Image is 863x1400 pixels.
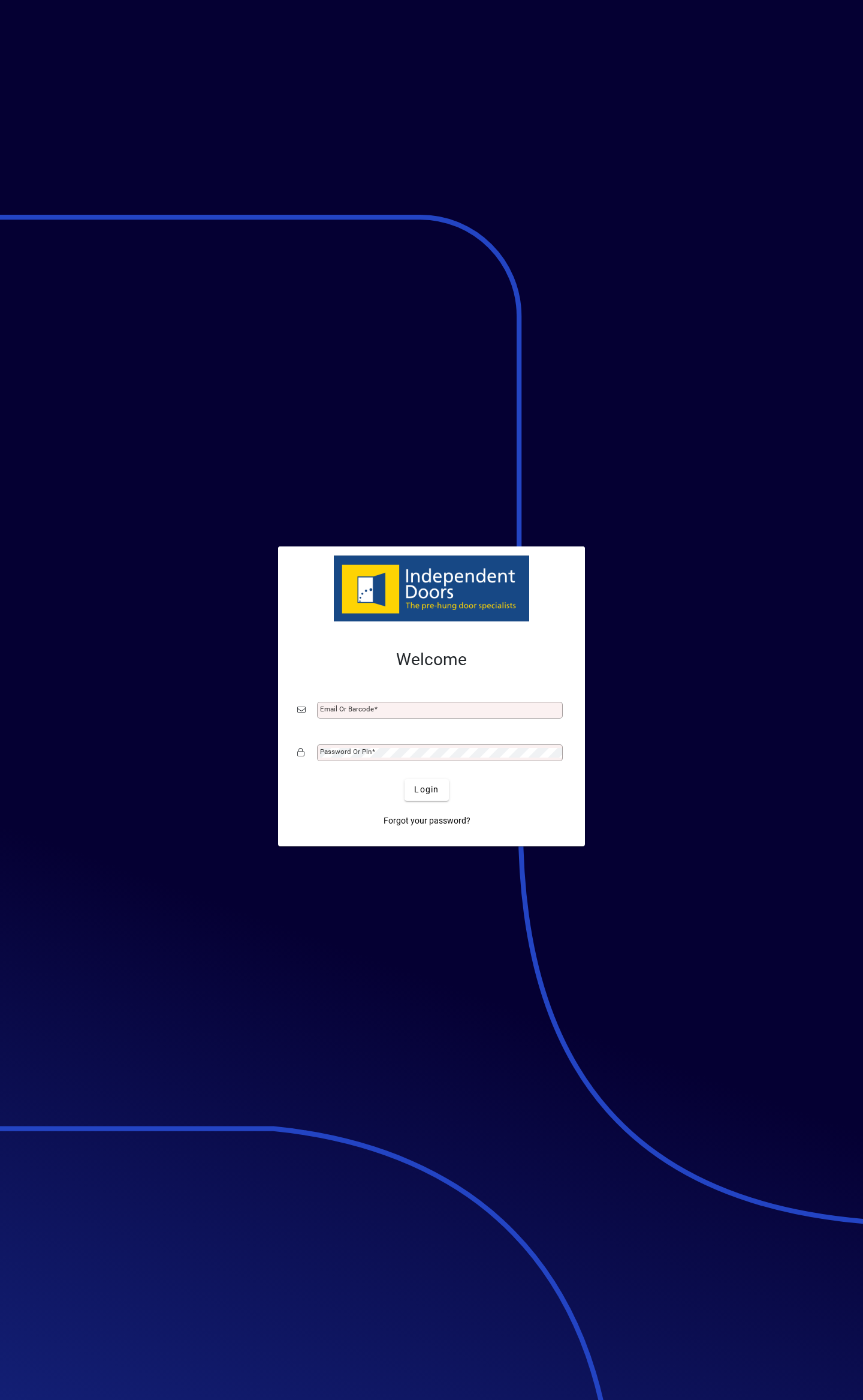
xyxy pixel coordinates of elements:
[297,650,566,670] h2: Welcome
[405,779,448,801] button: Login
[320,747,372,756] mat-label: Password or Pin
[384,815,470,827] span: Forgot your password?
[414,783,439,796] span: Login
[320,705,374,713] mat-label: Email or Barcode
[379,810,475,832] a: Forgot your password?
